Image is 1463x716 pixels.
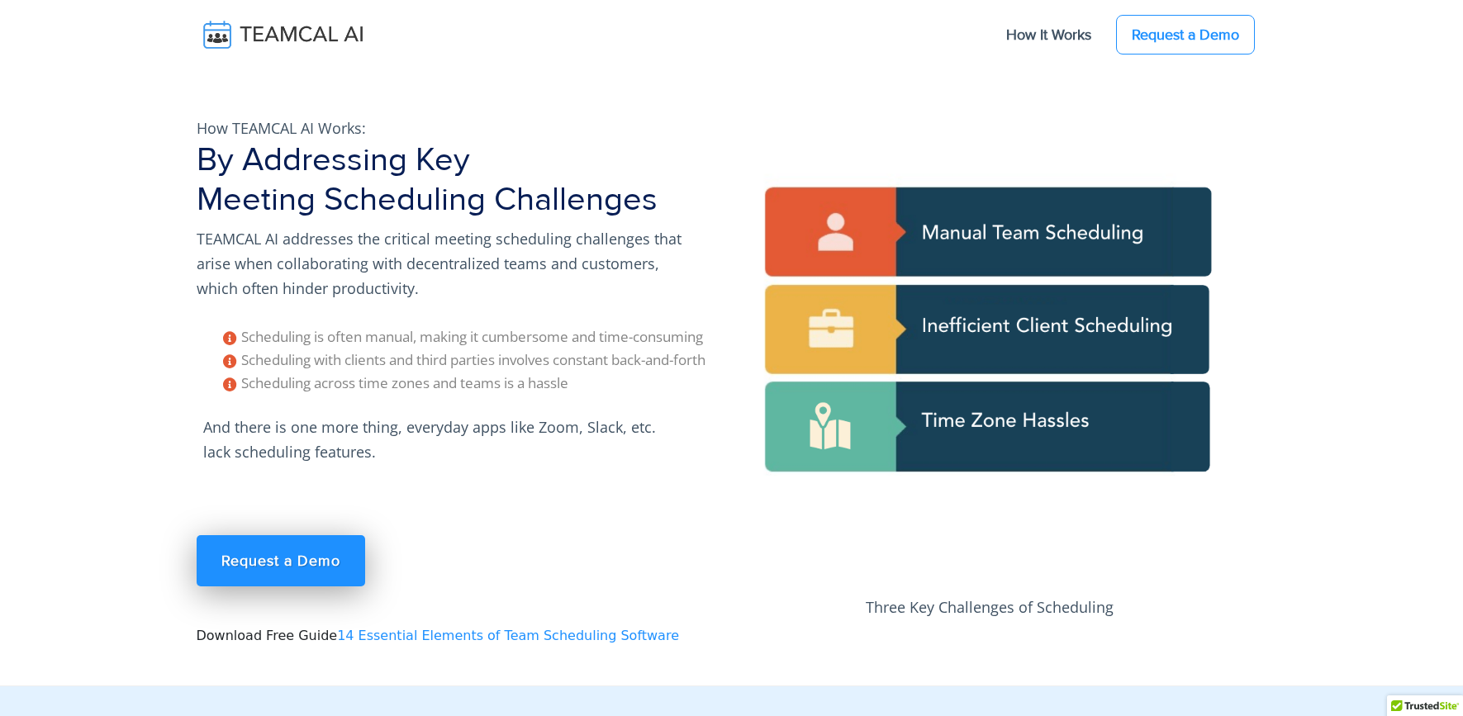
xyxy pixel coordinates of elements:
p: How TEAMCAL AI Works: [197,116,692,140]
p: TEAMCAL AI addresses the critical meeting scheduling challenges that arise when collaborating wit... [197,226,692,301]
h1: By Addressing Key Meeting Scheduling Challenges [197,140,722,220]
a: How It Works [990,17,1108,52]
li: Scheduling across time zones and teams is a hassle [223,372,722,395]
p: And there is one more thing, everyday apps like Zoom, Slack, etc. lack scheduling features. [197,408,692,471]
li: Scheduling is often manual, making it cumbersome and time-consuming [223,325,722,349]
div: Download Free Guide [187,99,732,685]
p: Three Key Challenges of Scheduling [742,595,1237,619]
a: Request a Demo [197,535,365,586]
a: 14 Essential Elements of Team Scheduling Software [337,628,679,643]
img: pic [742,99,1237,595]
a: Request a Demo [1116,15,1255,55]
li: Scheduling with clients and third parties involves constant back-and-forth [223,349,722,372]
